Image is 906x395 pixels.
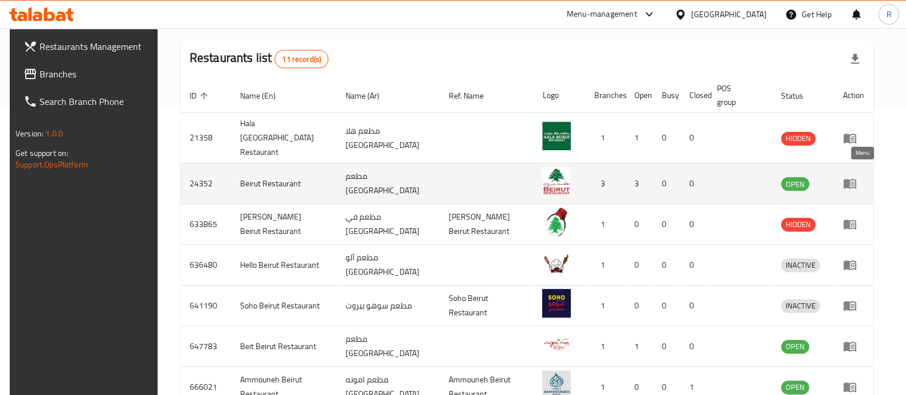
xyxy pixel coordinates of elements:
td: Hello Beirut Restaurant [231,245,336,286]
div: Menu [843,299,864,312]
span: Name (Ar) [346,89,394,103]
a: Support.OpsPlatform [15,157,88,172]
td: 0 [680,326,707,367]
td: 0 [652,245,680,286]
th: Action [834,78,873,113]
td: مطعم في [GEOGRAPHIC_DATA] [336,204,440,245]
td: مطعم [GEOGRAPHIC_DATA] [336,326,440,367]
span: ID [190,89,211,103]
td: مطعم [GEOGRAPHIC_DATA] [336,163,440,204]
th: Busy [652,78,680,113]
img: Fay Beirut Restaurant [542,208,571,236]
td: 1 [625,113,652,163]
td: 636480 [181,245,231,286]
img: Soho Beirut Restaurant [542,289,571,318]
span: Name (En) [240,89,291,103]
td: 1 [585,204,625,245]
td: 3 [625,163,652,204]
td: 1 [585,245,625,286]
td: 1 [585,286,625,326]
td: 0 [652,113,680,163]
span: Ref. Name [449,89,499,103]
td: 0 [680,286,707,326]
div: Menu [843,380,864,394]
td: مطعم آلو [GEOGRAPHIC_DATA] [336,245,440,286]
img: Beit Beirut Restaurant [542,330,571,358]
span: POS group [716,81,758,109]
td: Soho Beirut Restaurant [440,286,533,326]
img: Hello Beirut Restaurant [542,248,571,277]
th: Open [625,78,652,113]
td: مطعم هلا [GEOGRAPHIC_DATA] [336,113,440,163]
span: OPEN [781,381,809,394]
td: [PERSON_NAME] Beirut Restaurant [231,204,336,245]
td: 0 [680,245,707,286]
td: Hala [GEOGRAPHIC_DATA] Restaurant [231,113,336,163]
span: Version: [15,126,44,141]
td: Soho Beirut Restaurant [231,286,336,326]
span: OPEN [781,178,809,191]
td: 1 [585,326,625,367]
div: Menu [843,131,864,145]
span: Restaurants Management [40,40,152,53]
span: Get support on: [15,146,68,161]
a: Branches [14,60,161,88]
td: ﻣﻄﻌﻢ ﺳﻮﻫﻮ ﺑﻴﺮوت [336,286,440,326]
td: 0 [625,204,652,245]
td: 0 [652,326,680,367]
div: Export file [841,45,869,73]
td: 0 [680,163,707,204]
a: Restaurants Management [14,33,161,60]
td: 1 [625,326,652,367]
td: 24352 [181,163,231,204]
div: OPEN [781,340,809,354]
span: Branches [40,67,152,81]
span: 11 record(s) [275,54,328,65]
td: 647783 [181,326,231,367]
img: Hala Beirut Restaurant [542,122,571,150]
span: INACTIVE [781,299,820,312]
div: HIDDEN [781,132,815,146]
span: INACTIVE [781,259,820,272]
span: OPEN [781,340,809,353]
div: Menu-management [567,7,637,21]
img: Beirut Restaurant [542,167,571,195]
th: Closed [680,78,707,113]
span: HIDDEN [781,218,815,231]
td: 0 [625,286,652,326]
div: OPEN [781,177,809,191]
th: Branches [585,78,625,113]
td: Beit Beirut Restaurant [231,326,336,367]
span: 1.0.0 [45,126,63,141]
td: 0 [680,204,707,245]
a: Search Branch Phone [14,88,161,115]
th: Logo [533,78,585,113]
td: [PERSON_NAME] Beirut Restaurant [440,204,533,245]
div: Menu [843,339,864,353]
td: 0 [652,163,680,204]
span: Status [781,89,818,103]
h2: Restaurants list [190,49,328,68]
td: 633865 [181,204,231,245]
div: Menu [843,217,864,231]
div: INACTIVE [781,299,820,313]
td: 0 [680,113,707,163]
td: 0 [652,204,680,245]
span: HIDDEN [781,132,815,145]
td: Beirut Restaurant [231,163,336,204]
td: 641190 [181,286,231,326]
div: [GEOGRAPHIC_DATA] [691,8,767,21]
td: 21358 [181,113,231,163]
td: 0 [652,286,680,326]
div: Menu [843,258,864,272]
td: 0 [625,245,652,286]
span: R [886,8,891,21]
td: 1 [585,113,625,163]
td: 3 [585,163,625,204]
span: Search Branch Phone [40,95,152,108]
